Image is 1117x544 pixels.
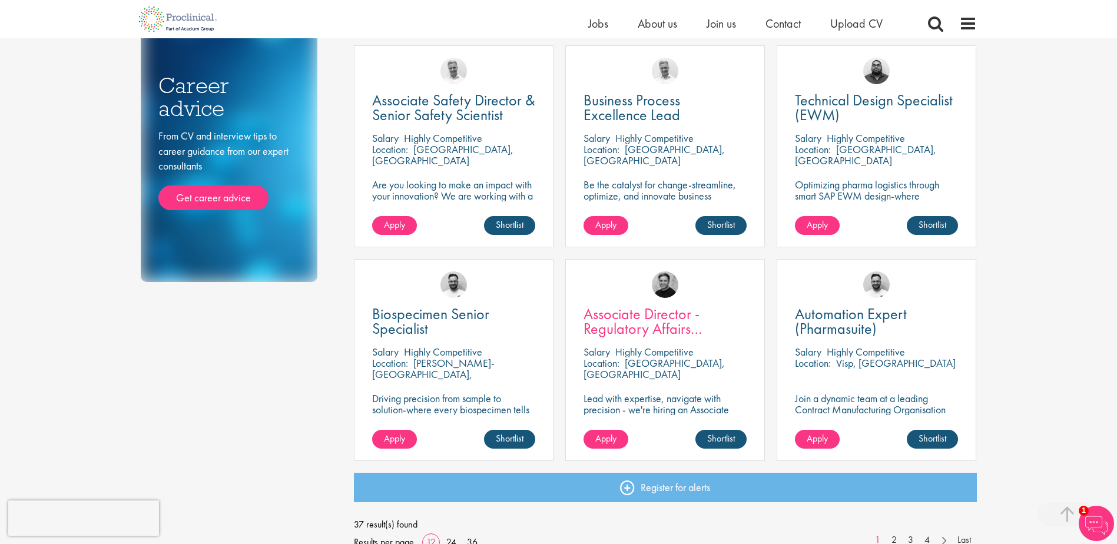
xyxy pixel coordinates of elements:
[695,430,747,449] a: Shortlist
[795,131,821,145] span: Salary
[827,345,905,359] p: Highly Competitive
[827,131,905,145] p: Highly Competitive
[795,90,953,125] span: Technical Design Specialist (EWM)
[384,432,405,445] span: Apply
[584,307,747,336] a: Associate Director - Regulatory Affairs Consultant
[836,356,956,370] p: Visp, [GEOGRAPHIC_DATA]
[372,179,535,235] p: Are you looking to make an impact with your innovation? We are working with a well-established ph...
[795,393,958,449] p: Join a dynamic team at a leading Contract Manufacturing Organisation (CMO) and contribute to grou...
[372,307,535,336] a: Biospecimen Senior Specialist
[484,216,535,235] a: Shortlist
[372,216,417,235] a: Apply
[863,271,890,298] img: Emile De Beer
[584,430,628,449] a: Apply
[372,356,495,392] p: [PERSON_NAME]-[GEOGRAPHIC_DATA], [GEOGRAPHIC_DATA]
[584,304,702,353] span: Associate Director - Regulatory Affairs Consultant
[584,93,747,122] a: Business Process Excellence Lead
[584,356,725,381] p: [GEOGRAPHIC_DATA], [GEOGRAPHIC_DATA]
[440,58,467,84] img: Joshua Bye
[584,356,619,370] span: Location:
[588,16,608,31] a: Jobs
[584,142,725,167] p: [GEOGRAPHIC_DATA], [GEOGRAPHIC_DATA]
[807,218,828,231] span: Apply
[795,93,958,122] a: Technical Design Specialist (EWM)
[795,356,831,370] span: Location:
[795,216,840,235] a: Apply
[372,393,535,426] p: Driving precision from sample to solution-where every biospecimen tells a story of innovation.
[652,58,678,84] img: Joshua Bye
[440,271,467,298] img: Emile De Beer
[652,271,678,298] img: Peter Duvall
[595,432,616,445] span: Apply
[158,128,300,210] div: From CV and interview tips to career guidance from our expert consultants
[707,16,736,31] a: Join us
[158,185,269,210] a: Get career advice
[584,345,610,359] span: Salary
[1079,506,1089,516] span: 1
[372,131,399,145] span: Salary
[695,216,747,235] a: Shortlist
[484,430,535,449] a: Shortlist
[795,304,907,339] span: Automation Expert (Pharmasuite)
[795,142,936,167] p: [GEOGRAPHIC_DATA], [GEOGRAPHIC_DATA]
[595,218,616,231] span: Apply
[584,179,747,224] p: Be the catalyst for change-streamline, optimize, and innovate business processes in a dynamic bio...
[372,93,535,122] a: Associate Safety Director & Senior Safety Scientist
[584,131,610,145] span: Salary
[584,216,628,235] a: Apply
[795,142,831,156] span: Location:
[907,216,958,235] a: Shortlist
[807,432,828,445] span: Apply
[615,131,694,145] p: Highly Competitive
[354,473,977,502] a: Register for alerts
[638,16,677,31] a: About us
[795,307,958,336] a: Automation Expert (Pharmasuite)
[584,142,619,156] span: Location:
[795,179,958,224] p: Optimizing pharma logistics through smart SAP EWM design-where precision meets performance in eve...
[372,90,535,125] span: Associate Safety Director & Senior Safety Scientist
[372,304,489,339] span: Biospecimen Senior Specialist
[372,142,408,156] span: Location:
[384,218,405,231] span: Apply
[8,500,159,536] iframe: reCAPTCHA
[404,345,482,359] p: Highly Competitive
[584,393,747,449] p: Lead with expertise, navigate with precision - we're hiring an Associate Director to shape regula...
[372,430,417,449] a: Apply
[372,356,408,370] span: Location:
[372,142,513,167] p: [GEOGRAPHIC_DATA], [GEOGRAPHIC_DATA]
[372,345,399,359] span: Salary
[404,131,482,145] p: Highly Competitive
[158,74,300,120] h3: Career advice
[863,58,890,84] img: Ashley Bennett
[795,430,840,449] a: Apply
[1079,506,1114,541] img: Chatbot
[584,90,680,125] span: Business Process Excellence Lead
[615,345,694,359] p: Highly Competitive
[907,430,958,449] a: Shortlist
[830,16,883,31] a: Upload CV
[765,16,801,31] a: Contact
[795,345,821,359] span: Salary
[354,516,977,533] span: 37 result(s) found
